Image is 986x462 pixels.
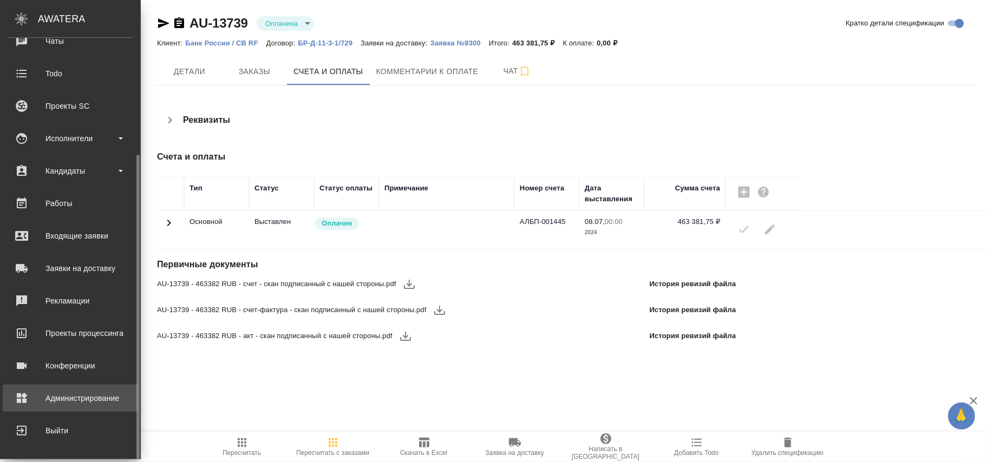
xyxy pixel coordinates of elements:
[298,39,361,47] p: БР-Д-11-3-1/729
[8,325,133,341] div: Проекты процессинга
[183,114,230,127] h4: Реквизиты
[514,211,579,249] td: АЛБП-001445
[644,211,726,249] td: 463 381,75 ₽
[491,64,543,78] span: Чат
[157,305,427,315] span: AU-13739 - 463382 RUB - счет-фактура - скан подписанный с нашей стороны.pdf
[164,65,216,78] span: Детали
[293,65,363,78] span: Счета и оплаты
[585,227,639,238] p: 2024
[157,150,740,163] h4: Счета и оплаты
[948,402,975,430] button: 🙏
[674,449,719,457] span: Добавить Todo
[567,445,645,460] span: Написать в [GEOGRAPHIC_DATA]
[8,195,133,212] div: Работы
[8,358,133,374] div: Конференции
[190,16,248,30] a: AU-13739
[223,449,261,457] span: Пересчитать
[512,39,563,47] p: 463 381,75 ₽
[157,39,185,47] p: Клиент:
[560,432,651,462] button: Написать в [GEOGRAPHIC_DATA]
[319,183,373,194] div: Статус оплаты
[585,183,639,204] div: Дата выставления
[3,60,138,87] a: Todo
[430,39,488,47] p: Заявка №9300
[430,38,488,49] button: Заявка №9300
[8,228,133,244] div: Входящие заявки
[520,183,564,194] div: Номер счета
[742,432,833,462] button: Удалить спецификацию
[384,183,428,194] div: Примечание
[257,16,314,31] div: Оплачена
[322,218,352,229] p: Оплачен
[846,18,944,29] span: Кратко детали спецификации
[651,432,742,462] button: Добавить Todo
[8,163,133,179] div: Кандидаты
[185,38,266,47] a: Банк России / CB RF
[469,432,560,462] button: Заявка на доставку
[3,352,138,379] a: Конференции
[597,39,625,47] p: 0,00 ₽
[8,423,133,439] div: Выйти
[254,216,309,227] p: Все изменения в спецификации заблокированы
[3,28,138,55] a: Чаты
[8,293,133,309] div: Рекламации
[184,211,249,249] td: Основной
[296,449,369,457] span: Пересчитать с заказами
[518,65,531,78] svg: Подписаться
[605,217,623,226] p: 00:00
[190,183,203,194] div: Тип
[952,405,971,427] span: 🙏
[3,287,138,314] a: Рекламации
[8,65,133,82] div: Todo
[8,98,133,114] div: Проекты SC
[585,217,605,226] p: 08.07,
[361,39,430,47] p: Заявки на доставку:
[8,390,133,406] div: Администрирование
[8,130,133,147] div: Исполнители
[266,39,298,47] p: Договор:
[185,39,266,47] p: Банк России / CB RF
[3,320,138,347] a: Проекты процессинга
[3,222,138,249] a: Входящие заявки
[378,432,469,462] button: Скачать в Excel
[376,65,479,78] span: Комментарии к оплате
[485,449,544,457] span: Заявка на доставку
[254,183,279,194] div: Статус
[3,255,138,282] a: Заявки на доставку
[157,279,396,289] span: AU-13739 - 463382 RUB - счет - скан подписанный с нашей стороны.pdf
[650,279,736,289] p: История ревизий файла
[8,33,133,49] div: Чаты
[157,17,170,30] button: Скопировать ссылку для ЯМессенджера
[752,449,824,457] span: Удалить спецификацию
[675,183,720,194] div: Сумма счета
[38,8,141,30] div: AWATERA
[3,190,138,217] a: Работы
[197,432,288,462] button: Пересчитать
[650,305,736,315] p: История ревизий файла
[563,39,597,47] p: К оплате:
[162,223,175,231] span: Toggle Row Expanded
[489,39,512,47] p: Итого:
[288,432,378,462] button: Пересчитать с заказами
[3,417,138,444] a: Выйти
[173,17,186,30] button: Скопировать ссылку
[262,19,301,28] button: Оплачена
[400,449,447,457] span: Скачать в Excel
[3,93,138,120] a: Проекты SC
[228,65,280,78] span: Заказы
[157,258,740,271] h4: Первичные документы
[157,331,393,341] span: AU-13739 - 463382 RUB - акт - скан подписанный с нашей стороны.pdf
[3,385,138,412] a: Администрирование
[8,260,133,276] div: Заявки на доставку
[298,38,361,47] a: БР-Д-11-3-1/729
[650,331,736,341] p: История ревизий файла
